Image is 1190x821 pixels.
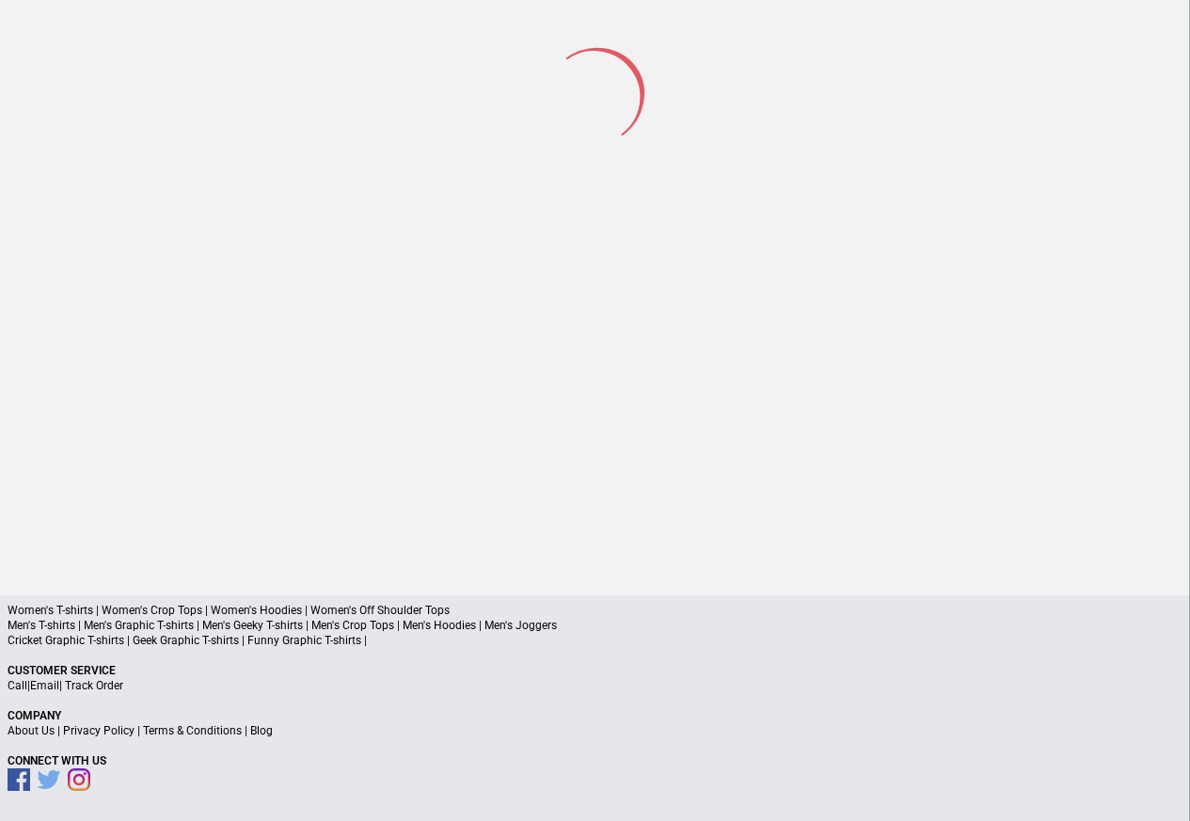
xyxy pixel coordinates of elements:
a: Privacy Policy [63,724,135,737]
a: Track Order [65,679,123,692]
p: Cricket Graphic T-shirts | Geek Graphic T-shirts | Funny Graphic T-shirts | [8,633,1182,648]
a: Call [8,679,27,692]
a: About Us [8,724,55,737]
p: | | | [8,723,1182,738]
a: Email [30,679,59,692]
p: Connect With Us [8,753,1182,768]
p: Women's T-shirts | Women's Crop Tops | Women's Hoodies | Women's Off Shoulder Tops [8,603,1182,618]
a: Terms & Conditions [143,724,242,737]
a: Blog [250,724,273,737]
p: Customer Service [8,663,1182,678]
p: | | [8,678,1182,693]
p: Men's T-shirts | Men's Graphic T-shirts | Men's Geeky T-shirts | Men's Crop Tops | Men's Hoodies ... [8,618,1182,633]
p: Company [8,708,1182,723]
